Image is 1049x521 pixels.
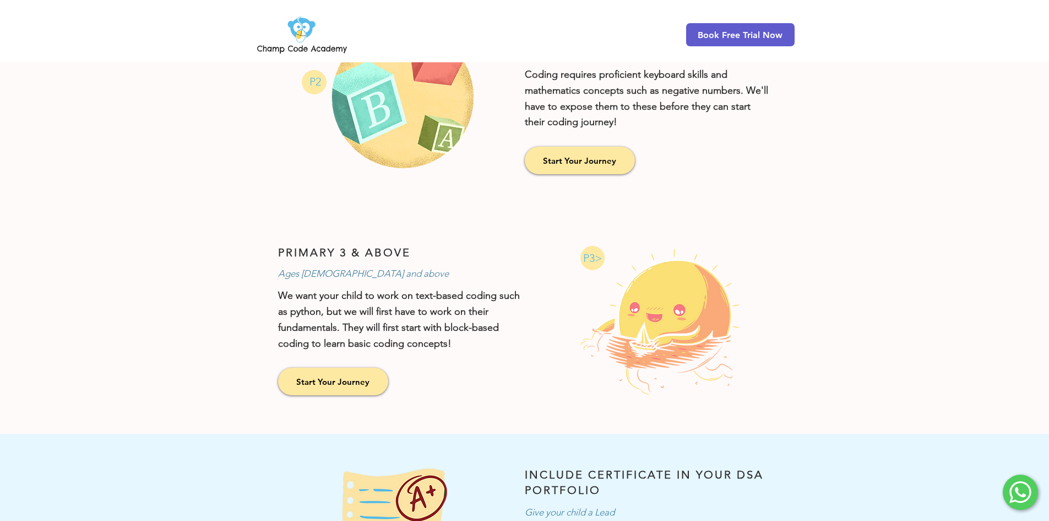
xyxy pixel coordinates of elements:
[580,249,740,395] img: Online Coding Class for Primary 3 and Above
[255,13,349,56] img: Champ Code Academy Logo PNG.png
[329,25,477,173] img: Online Coding Class for Primary 1 and 2
[278,368,388,395] a: Start Your Journey
[278,268,449,279] span: Ages [DEMOGRAPHIC_DATA] and above
[580,246,605,270] svg: Online Coding Class for Primary 3 and Above
[543,155,616,166] span: Start Your Journey
[296,376,369,388] span: Start Your Journey
[583,251,602,265] span: P3>
[302,70,327,94] svg: Online Coding Class for Primary 2
[525,67,773,130] p: Coding requires proficient keyboard skills and mathematics concepts such as negative numbers. We'...
[698,30,782,40] span: Book Free Trial Now
[278,246,411,259] span: PRIMARY 3 & ABOVE
[278,288,526,351] p: We want your child to work on text-based coding such as python, but we will first have to work on...
[525,147,635,174] a: Start Your Journey
[686,23,795,46] a: Book Free Trial Now
[525,507,615,518] span: Give your child a Lead
[309,75,321,88] span: P2
[525,468,764,497] span: INCLUDE CERTIFICATE IN YOUR DSA PORTFOLIO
